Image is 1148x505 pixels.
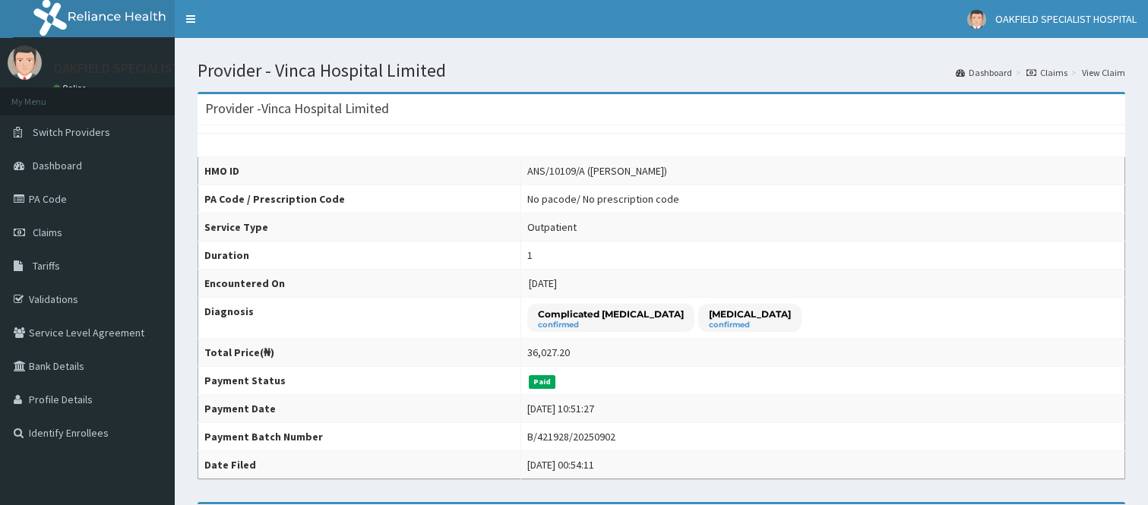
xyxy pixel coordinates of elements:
a: Claims [1026,66,1067,79]
div: No pacode / No prescription code [527,191,679,207]
span: OAKFIELD SPECIALIST HOSPITAL [995,12,1137,26]
span: Switch Providers [33,125,110,139]
th: Duration [198,241,521,270]
th: Payment Batch Number [198,423,521,451]
div: Outpatient [527,219,577,235]
small: confirmed [709,321,791,329]
th: HMO ID [198,157,521,185]
th: Payment Status [198,367,521,395]
img: User Image [967,10,986,29]
th: Service Type [198,213,521,241]
a: Dashboard [956,66,1012,79]
div: [DATE] 10:51:27 [527,401,594,416]
h1: Provider - Vinca Hospital Limited [198,61,1125,80]
th: PA Code / Prescription Code [198,185,521,213]
th: Encountered On [198,270,521,298]
p: [MEDICAL_DATA] [709,308,791,320]
div: [DATE] 00:54:11 [527,457,594,472]
th: Diagnosis [198,298,521,339]
div: B/421928/20250902 [527,429,615,444]
span: Claims [33,226,62,239]
small: confirmed [538,321,684,329]
a: View Claim [1082,66,1125,79]
img: User Image [8,46,42,80]
span: Paid [529,375,556,389]
div: ANS/10109/A ([PERSON_NAME]) [527,163,667,178]
th: Payment Date [198,395,521,423]
h3: Provider - Vinca Hospital Limited [205,102,389,115]
span: Dashboard [33,159,82,172]
a: Online [53,83,90,93]
div: 1 [527,248,533,263]
div: 36,027.20 [527,345,570,360]
p: Complicated [MEDICAL_DATA] [538,308,684,320]
span: [DATE] [529,276,557,290]
th: Total Price(₦) [198,339,521,367]
p: OAKFIELD SPECIALIST HOSPITAL [53,62,243,75]
span: Tariffs [33,259,60,273]
th: Date Filed [198,451,521,479]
